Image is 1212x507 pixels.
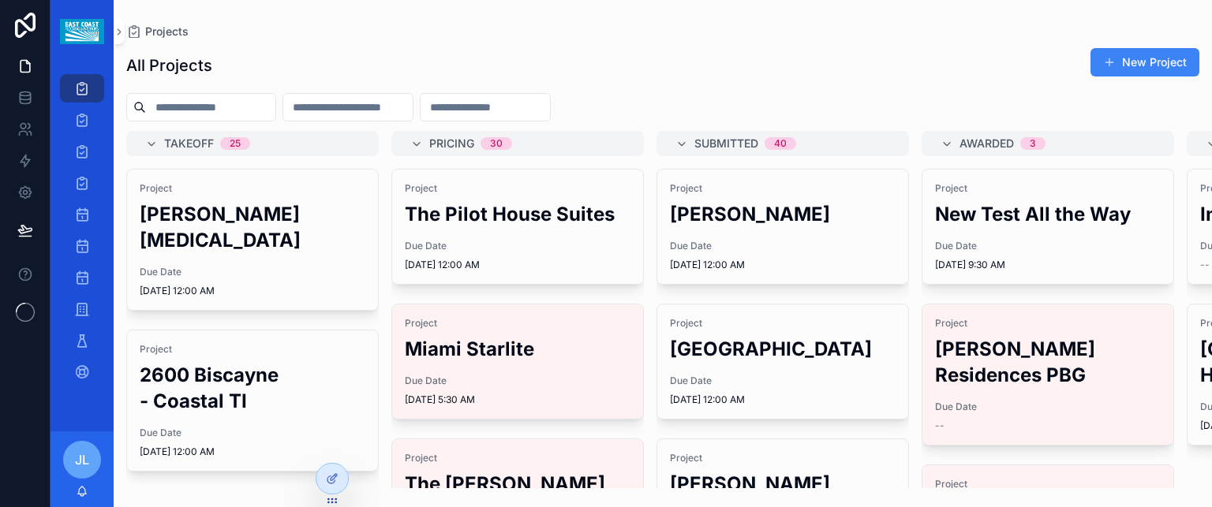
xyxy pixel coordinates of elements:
span: -- [935,419,945,432]
a: ProjectThe Pilot House SuitesDue Date[DATE] 12:00 AM [391,169,644,285]
h2: New Test All the Way [935,201,1161,227]
span: Project [670,452,896,464]
span: Awarded [959,136,1014,151]
span: Projects [145,24,189,39]
span: Submitted [694,136,758,151]
span: Project [405,452,630,464]
div: 25 [230,137,241,150]
span: Project [405,317,630,330]
a: Projects [126,24,189,39]
h2: Miami Starlite [405,336,630,362]
span: [DATE] 12:00 AM [670,259,896,271]
span: Due Date [935,401,1161,413]
h2: [PERSON_NAME] Residences PBG [935,336,1161,388]
span: Pricing [429,136,474,151]
span: Project [405,182,630,195]
span: [DATE] 12:00 AM [140,285,365,297]
span: JL [75,450,89,469]
div: 40 [774,137,787,150]
span: Project [935,182,1161,195]
span: Takeoff [164,136,214,151]
span: Due Date [405,375,630,387]
h2: [PERSON_NAME][MEDICAL_DATA] [140,201,365,253]
h2: 2600 Biscayne - Coastal TI [140,362,365,414]
h2: The [PERSON_NAME] [405,471,630,497]
span: Due Date [140,266,365,278]
span: Due Date [670,375,896,387]
h2: [PERSON_NAME] [670,201,896,227]
a: ProjectNew Test All the WayDue Date[DATE] 9:30 AM [922,169,1174,285]
a: ProjectMiami StarliteDue Date[DATE] 5:30 AM [391,304,644,419]
span: Project [140,343,365,356]
a: Project[GEOGRAPHIC_DATA]Due Date[DATE] 12:00 AM [656,304,909,419]
span: Project [670,317,896,330]
a: Project2600 Biscayne - Coastal TIDue Date[DATE] 12:00 AM [126,330,379,472]
a: Project[PERSON_NAME][MEDICAL_DATA]Due Date[DATE] 12:00 AM [126,169,379,311]
span: Due Date [140,427,365,439]
div: 3 [1030,137,1036,150]
span: Due Date [405,240,630,252]
div: scrollable content [50,63,114,407]
a: Project[PERSON_NAME]Due Date[DATE] 12:00 AM [656,169,909,285]
a: Project[PERSON_NAME] Residences PBGDue Date-- [922,304,1174,445]
h2: The Pilot House Suites [405,201,630,227]
h1: All Projects [126,54,212,76]
button: New Project [1090,48,1199,76]
img: App logo [60,19,103,44]
span: Project [935,478,1161,490]
span: [DATE] 9:30 AM [935,259,1161,271]
span: [DATE] 12:00 AM [405,259,630,271]
span: Project [140,182,365,195]
span: -- [1200,259,1210,271]
span: Due Date [670,240,896,252]
span: Project [670,182,896,195]
div: 30 [490,137,503,150]
span: [DATE] 5:30 AM [405,393,630,406]
h2: [PERSON_NAME] [670,471,896,497]
span: [DATE] 12:00 AM [670,393,896,406]
span: Project [935,317,1161,330]
span: [DATE] 12:00 AM [140,445,365,458]
span: Due Date [935,240,1161,252]
h2: [GEOGRAPHIC_DATA] [670,336,896,362]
